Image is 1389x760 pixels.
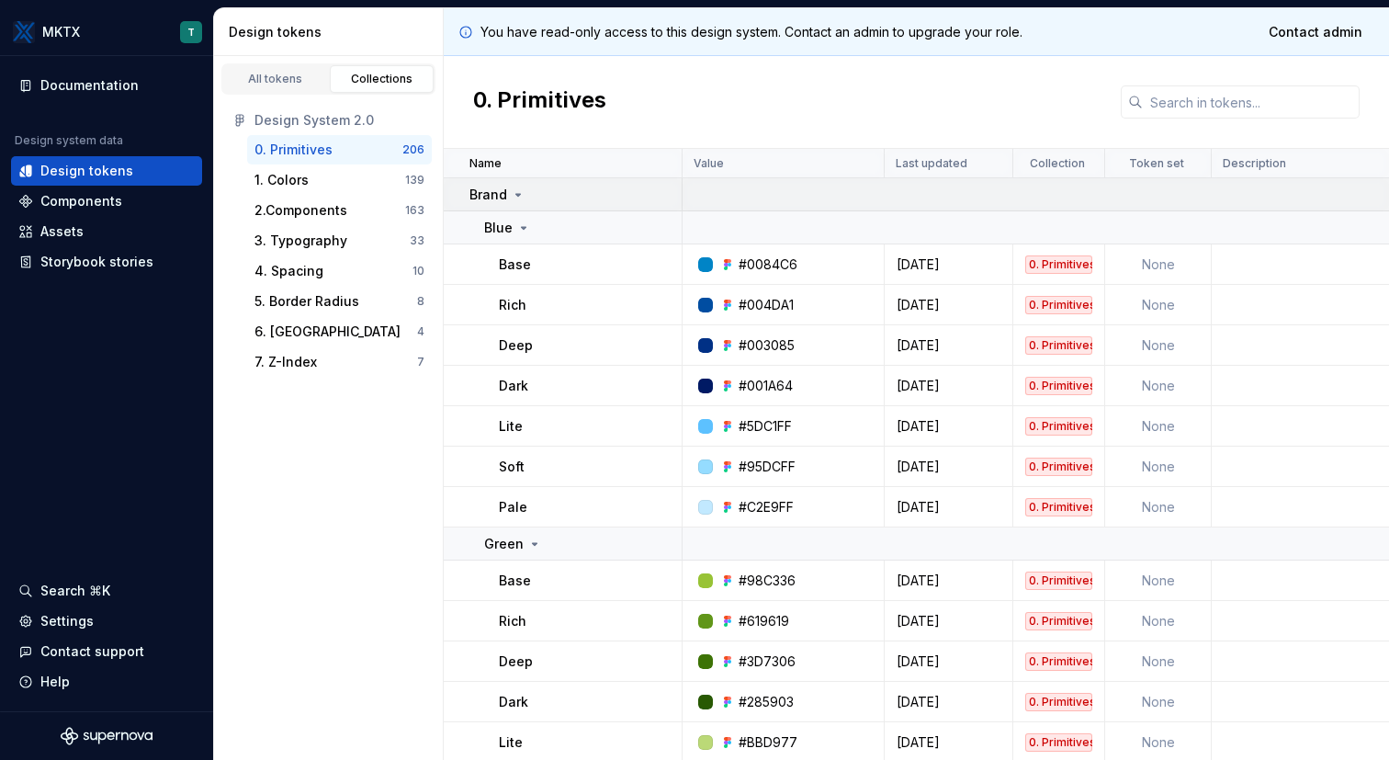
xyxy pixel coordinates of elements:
div: #BBD977 [739,733,797,752]
p: Token set [1129,156,1184,171]
div: Collections [336,72,428,86]
p: Last updated [896,156,967,171]
div: [DATE] [886,458,1011,476]
td: None [1105,601,1212,641]
div: 0. Primitives [1025,458,1092,476]
div: Design system data [15,133,123,148]
div: 0. Primitives [1025,652,1092,671]
td: None [1105,244,1212,285]
div: Documentation [40,76,139,95]
td: None [1105,641,1212,682]
div: Help [40,673,70,691]
p: Name [469,156,502,171]
p: Dark [499,693,528,711]
a: Contact admin [1257,16,1374,49]
button: 2.Components163 [247,196,432,225]
p: Base [499,255,531,274]
button: 4. Spacing10 [247,256,432,286]
p: Blue [484,219,513,237]
div: 1. Colors [254,171,309,189]
a: Supernova Logo [61,727,152,745]
div: 0. Primitives [1025,336,1092,355]
div: 4 [417,324,424,339]
div: #5DC1FF [739,417,792,436]
div: [DATE] [886,612,1011,630]
div: #004DA1 [739,296,794,314]
button: 6. [GEOGRAPHIC_DATA]4 [247,317,432,346]
div: 0. Primitives [1025,296,1092,314]
a: Design tokens [11,156,202,186]
div: [DATE] [886,693,1011,711]
div: T [187,25,195,40]
p: Base [499,572,531,590]
p: Deep [499,652,533,671]
div: Contact support [40,642,144,661]
div: Settings [40,612,94,630]
div: 163 [405,203,424,218]
div: 7. Z-Index [254,353,317,371]
div: [DATE] [886,255,1011,274]
p: Collection [1030,156,1085,171]
div: 0. Primitives [254,141,333,159]
div: Design tokens [229,23,435,41]
div: #95DCFF [739,458,796,476]
div: #98C336 [739,572,796,590]
div: 5. Border Radius [254,292,359,311]
button: 1. Colors139 [247,165,432,195]
div: [DATE] [886,377,1011,395]
span: Contact admin [1269,23,1362,41]
p: Rich [499,612,526,630]
div: 33 [410,233,424,248]
div: 6. [GEOGRAPHIC_DATA] [254,323,401,341]
p: Brand [469,186,507,204]
div: 0. Primitives [1025,733,1092,752]
div: #C2E9FF [739,498,794,516]
p: Pale [499,498,527,516]
div: #0084C6 [739,255,797,274]
div: 7 [417,355,424,369]
p: Deep [499,336,533,355]
div: Design tokens [40,162,133,180]
button: Contact support [11,637,202,666]
div: [DATE] [886,336,1011,355]
a: Documentation [11,71,202,100]
td: None [1105,561,1212,601]
td: None [1105,366,1212,406]
a: Storybook stories [11,247,202,277]
h2: 0. Primitives [473,85,606,119]
div: Search ⌘K [40,582,110,600]
div: All tokens [230,72,322,86]
button: 5. Border Radius8 [247,287,432,316]
img: 6599c211-2218-4379-aa47-474b768e6477.png [13,21,35,43]
p: Lite [499,417,523,436]
div: 0. Primitives [1025,377,1092,395]
div: [DATE] [886,652,1011,671]
td: None [1105,447,1212,487]
td: None [1105,325,1212,366]
div: Storybook stories [40,253,153,271]
div: MKTX [42,23,80,41]
div: Components [40,192,122,210]
div: 0. Primitives [1025,255,1092,274]
p: Description [1223,156,1286,171]
a: Assets [11,217,202,246]
td: None [1105,487,1212,527]
div: 4. Spacing [254,262,323,280]
td: None [1105,285,1212,325]
div: #619619 [739,612,789,630]
input: Search in tokens... [1143,85,1360,119]
button: 3. Typography33 [247,226,432,255]
div: [DATE] [886,498,1011,516]
div: 206 [402,142,424,157]
div: [DATE] [886,572,1011,590]
div: 0. Primitives [1025,572,1092,590]
button: 0. Primitives206 [247,135,432,164]
p: Lite [499,733,523,752]
p: You have read-only access to this design system. Contact an admin to upgrade your role. [480,23,1022,41]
